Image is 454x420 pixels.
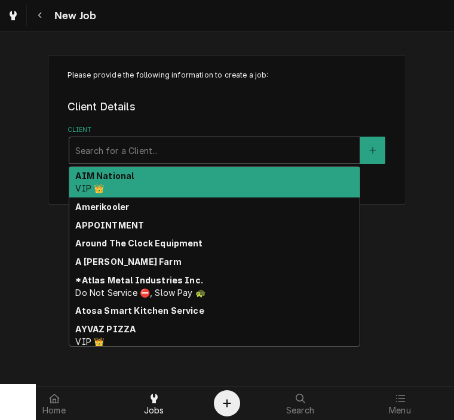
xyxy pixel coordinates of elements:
[75,202,129,212] strong: Amerikooler
[75,336,104,347] span: VIP 👑
[68,125,387,135] label: Client
[286,406,314,415] span: Search
[42,406,66,415] span: Home
[144,406,164,415] span: Jobs
[5,389,103,418] a: Home
[75,288,205,298] span: Do Not Service ⛔, Slow Pay 🐢
[369,146,376,155] svg: Create New Client
[75,305,204,316] strong: Atosa Smart Kitchen Service
[51,8,96,24] span: New Job
[214,390,240,416] button: Create Object
[48,55,406,205] div: Job Create/Update
[360,137,385,164] button: Create New Client
[75,171,134,181] strong: AIM National
[75,220,144,230] strong: APPOINTMENT
[75,324,136,334] strong: AYVAZ PIZZA
[351,389,449,418] a: Menu
[389,406,411,415] span: Menu
[251,389,349,418] a: Search
[105,389,203,418] a: Jobs
[75,257,181,267] strong: A [PERSON_NAME] Farm
[75,183,104,193] span: VIP 👑
[68,70,387,81] p: Please provide the following information to create a job:
[68,70,387,164] div: Job Create/Update Form
[68,99,387,115] legend: Client Details
[2,5,24,26] a: Go to Jobs
[68,125,387,164] div: Client
[29,5,51,26] button: Navigate back
[75,275,203,285] strong: *Atlas Metal Industries Inc.
[75,238,203,248] strong: Around The Clock Equipment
